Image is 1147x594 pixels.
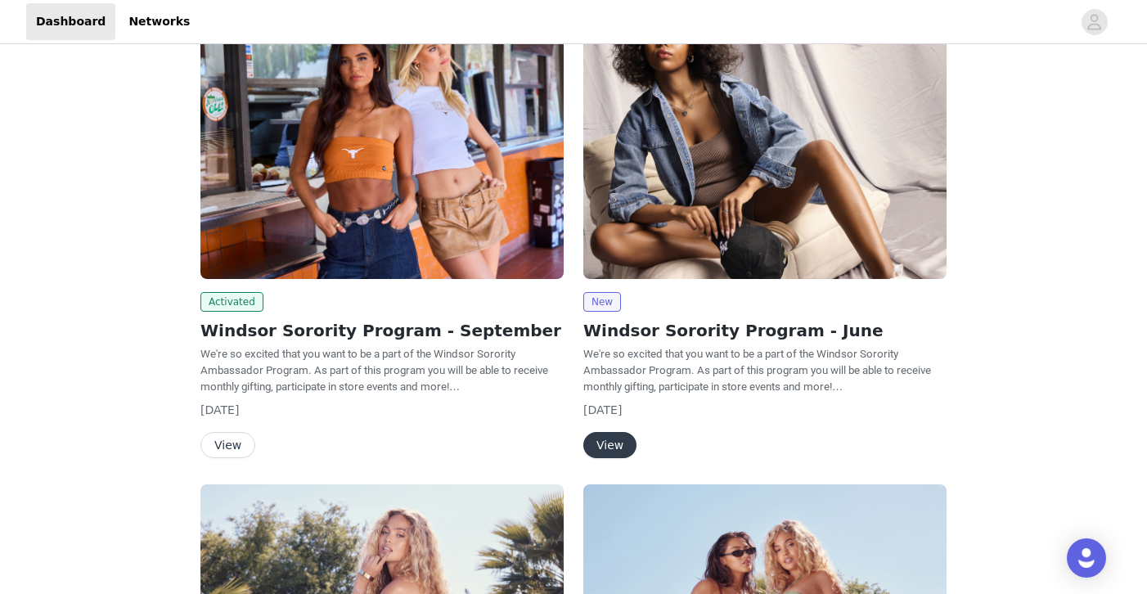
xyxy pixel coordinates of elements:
span: We're so excited that you want to be a part of the Windsor Sorority Ambassador Program. As part o... [583,348,931,393]
div: Open Intercom Messenger [1067,538,1106,578]
span: Activated [200,292,263,312]
a: View [583,439,636,452]
span: [DATE] [200,403,239,416]
h2: Windsor Sorority Program - June [583,318,947,343]
a: View [200,439,255,452]
h2: Windsor Sorority Program - September [200,318,564,343]
button: View [583,432,636,458]
img: Windsor [200,7,564,279]
button: View [200,432,255,458]
div: avatar [1086,9,1102,35]
span: We're so excited that you want to be a part of the Windsor Sorority Ambassador Program. As part o... [200,348,548,393]
a: Networks [119,3,200,40]
a: Dashboard [26,3,115,40]
span: [DATE] [583,403,622,416]
span: New [583,292,621,312]
img: Windsor [583,7,947,279]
